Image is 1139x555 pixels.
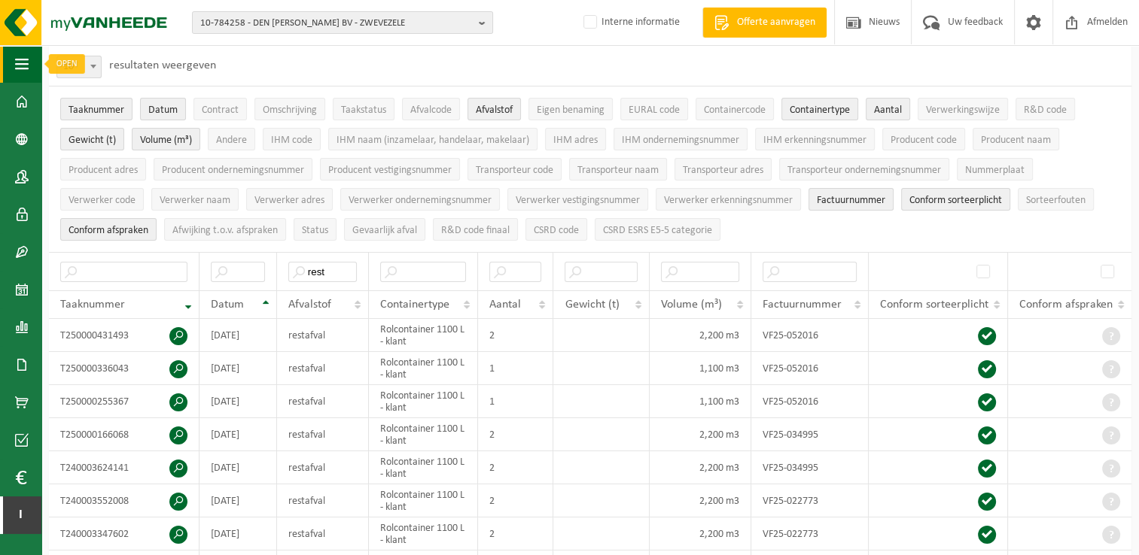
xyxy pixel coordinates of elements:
[344,218,425,241] button: Gevaarlijk afval : Activate to sort
[622,135,739,146] span: IHM ondernemingsnummer
[683,165,763,176] span: Transporteur adres
[162,165,304,176] span: Producent ondernemingsnummer
[751,484,869,517] td: VF25-022773
[981,135,1051,146] span: Producent naam
[751,319,869,352] td: VF25-052016
[1019,299,1113,311] span: Conform afspraken
[441,225,510,236] span: R&D code finaal
[60,158,146,180] button: Producent adresProducent adres: Activate to sort
[918,98,1008,120] button: VerwerkingswijzeVerwerkingswijze: Activate to sort
[650,319,751,352] td: 2,200 m3
[277,352,369,385] td: restafval
[369,385,478,418] td: Rolcontainer 1100 L - klant
[263,105,317,116] span: Omschrijving
[277,385,369,418] td: restafval
[751,385,869,418] td: VF25-052016
[277,418,369,451] td: restafval
[478,319,554,352] td: 2
[809,188,894,211] button: FactuurnummerFactuurnummer: Activate to sort
[254,195,324,206] span: Verwerker adres
[763,299,842,311] span: Factuurnummer
[650,418,751,451] td: 2,200 m3
[148,105,178,116] span: Datum
[172,225,278,236] span: Afwijking t.o.v. afspraken
[866,98,910,120] button: AantalAantal: Activate to sort
[909,195,1002,206] span: Conform sorteerplicht
[1024,105,1067,116] span: R&D code
[874,105,902,116] span: Aantal
[369,517,478,550] td: Rolcontainer 1100 L - klant
[160,195,230,206] span: Verwerker naam
[507,188,648,211] button: Verwerker vestigingsnummerVerwerker vestigingsnummer: Activate to sort
[369,418,478,451] td: Rolcontainer 1100 L - klant
[192,11,493,34] button: 10-784258 - DEN [PERSON_NAME] BV - ZWEVEZELE
[208,128,255,150] button: AndereAndere: Activate to sort
[650,451,751,484] td: 2,200 m3
[199,451,277,484] td: [DATE]
[702,8,827,38] a: Offerte aanvragen
[277,484,369,517] td: restafval
[57,56,101,77] span: 10
[199,517,277,550] td: [DATE]
[629,105,680,116] span: EURAL code
[277,319,369,352] td: restafval
[341,105,386,116] span: Taakstatus
[577,165,659,176] span: Transporteur naam
[254,98,325,120] button: OmschrijvingOmschrijving: Activate to sort
[779,158,949,180] button: Transporteur ondernemingsnummerTransporteur ondernemingsnummer : Activate to sort
[751,352,869,385] td: VF25-052016
[781,98,858,120] button: ContainertypeContainertype: Activate to sort
[200,12,473,35] span: 10-784258 - DEN [PERSON_NAME] BV - ZWEVEZELE
[49,451,199,484] td: T240003624141
[49,319,199,352] td: T250000431493
[49,517,199,550] td: T240003347602
[369,484,478,517] td: Rolcontainer 1100 L - klant
[328,165,452,176] span: Producent vestigingsnummer
[661,299,722,311] span: Volume (m³)
[614,128,748,150] button: IHM ondernemingsnummerIHM ondernemingsnummer: Activate to sort
[56,56,102,78] span: 10
[69,165,138,176] span: Producent adres
[49,385,199,418] td: T250000255367
[751,451,869,484] td: VF25-034995
[528,98,613,120] button: Eigen benamingEigen benaming: Activate to sort
[650,517,751,550] td: 2,200 m3
[478,385,554,418] td: 1
[60,218,157,241] button: Conform afspraken : Activate to sort
[199,418,277,451] td: [DATE]
[352,225,417,236] span: Gevaarlijk afval
[15,496,26,534] span: I
[320,158,460,180] button: Producent vestigingsnummerProducent vestigingsnummer: Activate to sort
[817,195,885,206] span: Factuurnummer
[277,517,369,550] td: restafval
[302,225,328,236] span: Status
[271,135,312,146] span: IHM code
[534,225,579,236] span: CSRD code
[199,319,277,352] td: [DATE]
[891,135,957,146] span: Producent code
[755,128,875,150] button: IHM erkenningsnummerIHM erkenningsnummer: Activate to sort
[476,105,513,116] span: Afvalstof
[650,385,751,418] td: 1,100 m3
[476,165,553,176] span: Transporteur code
[140,98,186,120] button: DatumDatum: Activate to sort
[787,165,941,176] span: Transporteur ondernemingsnummer
[650,484,751,517] td: 2,200 m3
[380,299,449,311] span: Containertype
[294,218,337,241] button: StatusStatus: Activate to sort
[1018,188,1094,211] button: SorteerfoutenSorteerfouten: Activate to sort
[1016,98,1075,120] button: R&D codeR&amp;D code: Activate to sort
[656,188,801,211] button: Verwerker erkenningsnummerVerwerker erkenningsnummer: Activate to sort
[333,98,394,120] button: TaakstatusTaakstatus: Activate to sort
[69,225,148,236] span: Conform afspraken
[340,188,500,211] button: Verwerker ondernemingsnummerVerwerker ondernemingsnummer: Activate to sort
[478,418,554,451] td: 2
[489,299,521,311] span: Aantal
[603,225,712,236] span: CSRD ESRS E5-5 categorie
[216,135,247,146] span: Andere
[288,299,331,311] span: Afvalstof
[369,451,478,484] td: Rolcontainer 1100 L - klant
[60,98,132,120] button: TaaknummerTaaknummer: Activate to remove sorting
[140,135,192,146] span: Volume (m³)
[580,11,680,34] label: Interne informatie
